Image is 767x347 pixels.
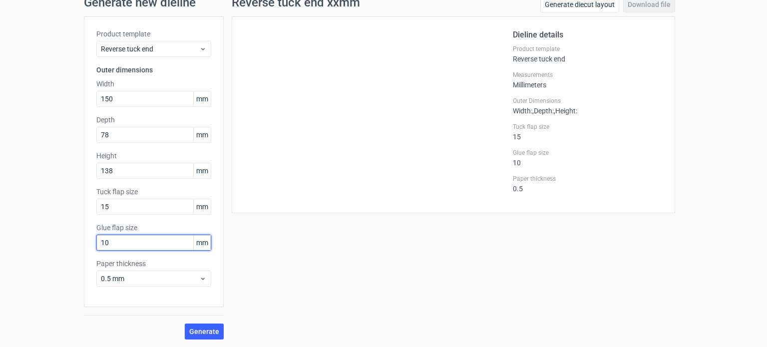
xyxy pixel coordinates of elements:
[96,223,211,233] label: Glue flap size
[193,163,211,178] span: mm
[96,259,211,269] label: Paper thickness
[96,187,211,197] label: Tuck flap size
[513,175,663,183] label: Paper thickness
[513,149,663,157] label: Glue flap size
[185,324,224,340] button: Generate
[513,71,663,79] label: Measurements
[193,235,211,250] span: mm
[96,115,211,125] label: Depth
[513,175,663,193] div: 0.5
[513,45,663,53] label: Product template
[96,79,211,89] label: Width
[101,44,199,54] span: Reverse tuck end
[513,107,532,115] span: Width :
[513,29,663,41] h2: Dieline details
[513,149,663,167] div: 10
[513,71,663,89] div: Millimeters
[193,91,211,106] span: mm
[513,123,663,141] div: 15
[193,199,211,214] span: mm
[193,127,211,142] span: mm
[513,45,663,63] div: Reverse tuck end
[189,328,219,335] span: Generate
[554,107,577,115] span: , Height :
[513,97,663,105] label: Outer Dimensions
[101,274,199,284] span: 0.5 mm
[96,29,211,39] label: Product template
[96,65,211,75] h3: Outer dimensions
[532,107,554,115] span: , Depth :
[513,123,663,131] label: Tuck flap size
[96,151,211,161] label: Height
